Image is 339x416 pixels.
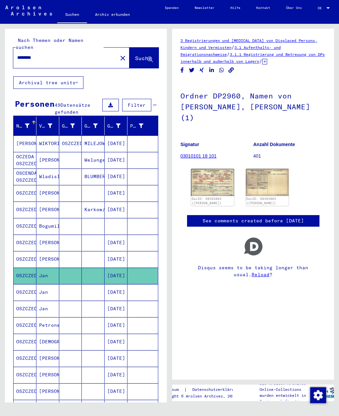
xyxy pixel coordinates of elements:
[105,334,127,350] mat-cell: [DATE]
[105,350,127,366] mat-cell: [DATE]
[252,272,269,278] a: Reload
[105,202,127,218] mat-cell: [DATE]
[227,51,230,57] span: /
[82,152,105,168] mat-cell: Welungen
[128,102,146,108] span: Filter
[119,54,127,62] mat-icon: close
[36,383,59,399] mat-cell: [PERSON_NAME]
[62,123,75,130] div: Geburtsname
[105,169,127,185] mat-cell: [DATE]
[105,117,127,135] mat-header-cell: Geburtsdatum
[180,153,217,159] a: 03010101 18 101
[218,66,225,74] button: Share on WhatsApp
[39,123,52,130] div: Vorname
[105,152,127,168] mat-cell: [DATE]
[180,81,326,132] h1: Ordner DP2960, Namen von [PERSON_NAME], [PERSON_NAME] (1)
[36,185,59,201] mat-cell: [PERSON_NAME]
[14,284,36,300] mat-cell: OSZCZEDA
[14,400,36,416] mat-cell: OSZCZEDA
[203,217,304,224] a: See comments created before [DATE]
[105,268,127,284] mat-cell: [DATE]
[16,123,29,130] div: Nachname
[14,185,36,201] mat-cell: OSZCZEDA
[14,334,36,350] mat-cell: OSZCZEDA
[191,169,234,196] img: 001.jpg
[180,142,199,147] b: Signatur
[253,153,326,160] p: 401
[36,400,59,416] mat-cell: [PERSON_NAME]
[105,383,127,399] mat-cell: [DATE]
[36,152,59,168] mat-cell: [PERSON_NAME]
[14,202,36,218] mat-cell: OSZCZEDA
[15,98,55,110] div: Personen
[130,123,143,130] div: Prisoner #
[188,66,195,74] button: Share on Twitter
[16,37,83,50] mat-label: Nach Themen oder Namen suchen
[158,393,247,399] p: Copyright © Arolsen Archives, 2021
[14,218,36,234] mat-cell: OSZCZEDA
[55,102,90,115] span: Datensätze gefunden
[36,251,59,267] mat-cell: [PERSON_NAME]
[59,135,82,152] mat-cell: OSZCZEDA
[36,317,59,333] mat-cell: Petronela
[57,7,87,24] a: Suchen
[36,350,59,366] mat-cell: [PERSON_NAME]
[105,135,127,152] mat-cell: [DATE]
[135,55,152,61] span: Suche
[36,235,59,251] mat-cell: [PERSON_NAME]
[36,117,59,135] mat-header-cell: Vorname
[39,121,61,131] div: Vorname
[310,387,326,403] img: Zustimmung ändern
[82,117,105,135] mat-header-cell: Geburt‏
[246,197,276,205] a: DocID: 68483863 ([PERSON_NAME])
[14,350,36,366] mat-cell: OSZCZEDA
[14,152,36,168] mat-cell: OCZEDA OSZCZEDA
[105,235,127,251] mat-cell: [DATE]
[14,268,36,284] mat-cell: OSZCZEDA
[36,284,59,300] mat-cell: Jan
[208,66,215,74] button: Share on LinkedIn
[14,383,36,399] mat-cell: OSZCZEDA
[36,218,59,234] mat-cell: Bogumila
[105,367,127,383] mat-cell: [DATE]
[127,117,158,135] mat-header-cell: Prisoner #
[82,135,105,152] mat-cell: MILEJOW
[116,51,129,64] button: Clear
[260,393,314,404] p: wurden entwickelt in Partnerschaft mit
[14,317,36,333] mat-cell: OSZCZEDA
[187,386,247,393] a: Datenschutzerklärung
[36,334,59,350] mat-cell: [DEMOGRAPHIC_DATA]
[130,121,152,131] div: Prisoner #
[62,121,83,131] div: Geburtsname
[36,202,59,218] mat-cell: [PERSON_NAME]
[122,99,151,111] button: Filter
[231,44,234,50] span: /
[107,123,121,130] div: Geburtsdatum
[36,301,59,317] mat-cell: Jan
[158,386,247,393] div: |
[107,121,129,131] div: Geburtsdatum
[36,169,59,185] mat-cell: Wladislawa
[105,284,127,300] mat-cell: [DATE]
[180,264,326,278] p: Disqus seems to be taking longer than usual. ?
[16,121,38,131] div: Nachname
[14,169,36,185] mat-cell: OSCENDA OSZCZEDA
[179,66,186,74] button: Share on Facebook
[180,52,325,64] a: 3.1.1 Registrierung und Betreuung von DPs innerhalb und außerhalb von Lagern
[82,169,105,185] mat-cell: BLUMBERG
[87,7,138,22] a: Archiv erkunden
[82,202,105,218] mat-cell: Karkow/R
[105,400,127,416] mat-cell: [DATE]
[5,6,52,16] img: Arolsen_neg.svg
[14,367,36,383] mat-cell: OSZCZEDA
[84,123,98,130] div: Geburt‏
[13,76,83,89] button: Archival tree units
[318,6,325,10] span: DE
[260,381,314,393] p: Die Arolsen Archives Online-Collections
[129,48,159,68] button: Suche
[36,268,59,284] mat-cell: Jan
[253,142,295,147] b: Anzahl Dokumente
[105,185,127,201] mat-cell: [DATE]
[14,251,36,267] mat-cell: OSZCZEDA
[259,58,262,64] span: /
